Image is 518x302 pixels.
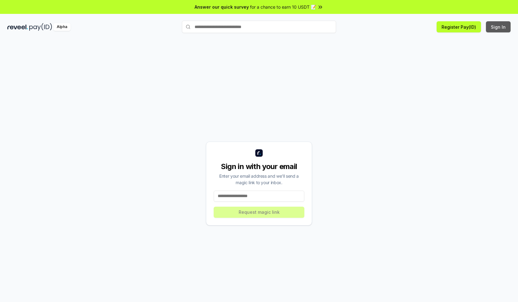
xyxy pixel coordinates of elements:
img: logo_small [255,149,263,157]
img: reveel_dark [7,23,28,31]
div: Alpha [53,23,71,31]
img: pay_id [29,23,52,31]
div: Enter your email address and we’ll send a magic link to your inbox. [214,173,304,186]
div: Sign in with your email [214,162,304,172]
button: Register Pay(ID) [437,21,481,32]
span: for a chance to earn 10 USDT 📝 [250,4,316,10]
span: Answer our quick survey [195,4,249,10]
button: Sign In [486,21,511,32]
